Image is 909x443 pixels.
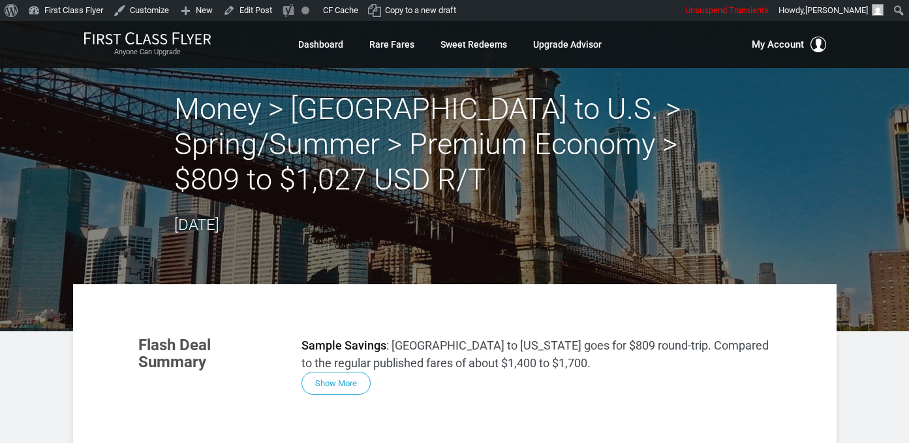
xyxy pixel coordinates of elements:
a: Upgrade Advisor [533,33,602,56]
a: Rare Fares [369,33,414,56]
span: My Account [752,37,804,52]
span: [PERSON_NAME] [805,5,868,15]
time: [DATE] [174,216,219,234]
a: First Class FlyerAnyone Can Upgrade [84,31,211,57]
button: Show More [301,372,371,395]
strong: Sample Savings [301,338,386,352]
a: Sweet Redeems [440,33,507,56]
small: Anyone Can Upgrade [84,48,211,57]
span: Unsuspend Transients [685,5,769,15]
button: My Account [752,37,826,52]
h2: Money > [GEOGRAPHIC_DATA] to U.S. > Spring/Summer > Premium Economy > $809 to $1,027 USD R/T [174,91,735,197]
h3: Flash Deal Summary [138,336,282,371]
a: Dashboard [298,33,343,56]
p: : [GEOGRAPHIC_DATA] to [US_STATE] goes for $809 round-trip. Compared to the regular published far... [301,336,771,372]
img: First Class Flyer [84,31,211,45]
